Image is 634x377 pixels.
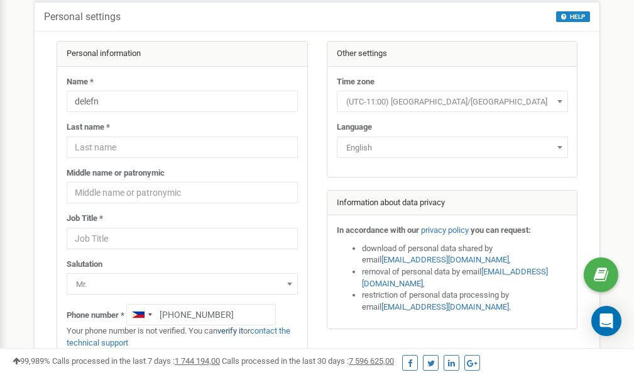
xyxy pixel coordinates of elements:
[71,276,293,293] span: Mr.
[362,266,568,290] li: removal of personal data by email ,
[362,267,548,288] a: [EMAIL_ADDRESS][DOMAIN_NAME]
[67,76,94,88] label: Name *
[337,76,374,88] label: Time zone
[217,326,243,335] a: verify it
[327,42,577,67] div: Other settings
[67,182,298,203] input: Middle name or patronymic
[67,167,165,179] label: Middle name or patronymic
[126,304,276,325] input: +1-800-555-55-55
[127,305,156,325] div: Telephone country code
[67,273,298,295] span: Mr.
[337,121,372,133] label: Language
[337,91,568,112] span: (UTC-11:00) Pacific/Midway
[67,228,298,249] input: Job Title
[471,225,531,235] strong: you can request:
[341,93,564,111] span: (UTC-11:00) Pacific/Midway
[222,356,394,366] span: Calls processed in the last 30 days :
[13,356,50,366] span: 99,989%
[591,306,621,336] div: Open Intercom Messenger
[421,225,469,235] a: privacy policy
[556,11,590,22] button: HELP
[67,137,298,158] input: Last name
[327,191,577,216] div: Information about data privacy
[44,11,121,23] h5: Personal settings
[67,213,103,225] label: Job Title *
[67,91,298,112] input: Name
[337,225,419,235] strong: In accordance with our
[175,356,220,366] u: 1 744 194,00
[67,310,124,322] label: Phone number *
[67,259,102,271] label: Salutation
[67,325,298,349] p: Your phone number is not verified. You can or
[337,137,568,158] span: English
[381,302,509,312] a: [EMAIL_ADDRESS][DOMAIN_NAME]
[52,356,220,366] span: Calls processed in the last 7 days :
[341,139,564,157] span: English
[362,243,568,266] li: download of personal data shared by email ,
[57,42,307,67] div: Personal information
[67,326,290,347] a: contact the technical support
[362,290,568,313] li: restriction of personal data processing by email .
[67,121,110,133] label: Last name *
[349,356,394,366] u: 7 596 625,00
[381,255,509,264] a: [EMAIL_ADDRESS][DOMAIN_NAME]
